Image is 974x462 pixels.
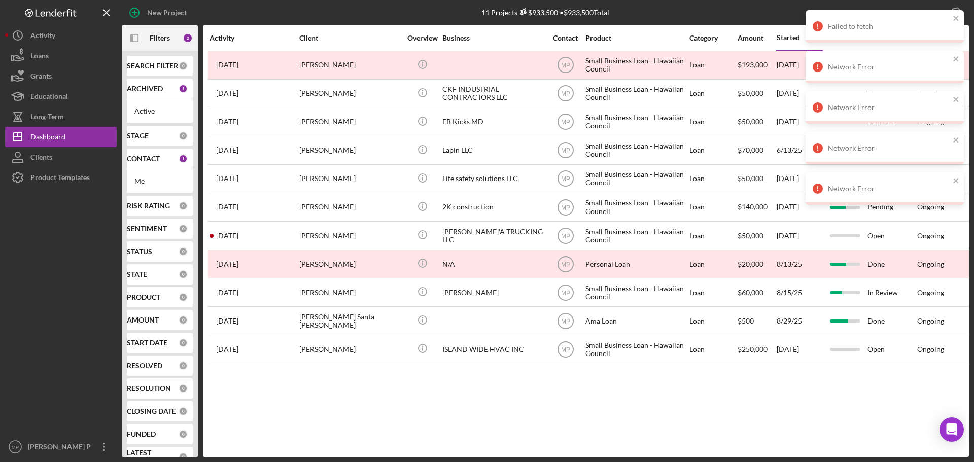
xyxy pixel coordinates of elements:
[299,137,401,164] div: [PERSON_NAME]
[689,307,737,334] div: Loan
[179,361,188,370] div: 0
[561,175,570,183] text: MP
[738,117,763,126] span: $50,000
[585,34,687,42] div: Product
[738,307,776,334] div: $500
[216,118,238,126] time: 2025-08-09 03:32
[867,336,916,363] div: Open
[561,346,570,353] text: MP
[216,289,238,297] time: 2025-09-03 03:41
[299,336,401,363] div: [PERSON_NAME]
[5,66,117,86] button: Grants
[777,222,822,249] div: [DATE]
[777,251,822,277] div: 8/13/25
[828,185,950,193] div: Network Error
[216,203,238,211] time: 2025-09-22 22:24
[481,8,609,17] div: 11 Projects • $933,500 Total
[867,279,916,306] div: In Review
[5,167,117,188] a: Product Templates
[867,222,916,249] div: Open
[828,103,950,112] div: Network Error
[777,307,822,334] div: 8/29/25
[738,146,763,154] span: $70,000
[777,137,822,164] div: 6/13/25
[561,90,570,97] text: MP
[585,137,687,164] div: Small Business Loan - Hawaiian Council
[738,231,763,240] span: $50,000
[150,34,170,42] b: Filters
[127,62,178,70] b: SEARCH FILTER
[179,131,188,140] div: 0
[299,80,401,107] div: [PERSON_NAME]
[183,33,193,43] div: 2
[777,109,822,135] div: [DATE]
[585,279,687,306] div: Small Business Loan - Hawaiian Council
[828,22,950,30] div: Failed to fetch
[179,61,188,70] div: 0
[5,46,117,66] a: Loans
[585,165,687,192] div: Small Business Loan - Hawaiian Council
[30,46,49,68] div: Loans
[30,147,52,170] div: Clients
[867,307,916,334] div: Done
[216,232,238,240] time: 2025-09-22 22:56
[147,3,187,23] div: New Project
[5,106,117,127] button: Long-Term
[689,34,737,42] div: Category
[127,384,171,393] b: RESOLUTION
[912,3,969,23] button: Export
[828,63,950,71] div: Network Error
[179,315,188,325] div: 0
[738,174,763,183] span: $50,000
[5,25,117,46] a: Activity
[777,165,822,192] div: [DATE]
[585,194,687,221] div: Small Business Loan - Hawaiian Council
[738,202,768,211] span: $140,000
[689,279,737,306] div: Loan
[30,25,55,48] div: Activity
[122,3,197,23] button: New Project
[689,109,737,135] div: Loan
[442,194,544,221] div: 2K construction
[30,66,52,89] div: Grants
[953,55,960,64] button: close
[134,107,185,115] div: Active
[5,86,117,106] button: Educational
[210,34,298,42] div: Activity
[127,247,152,256] b: STATUS
[442,336,544,363] div: ISLAND WIDE HVAC INC
[299,109,401,135] div: [PERSON_NAME]
[689,222,737,249] div: Loan
[30,167,90,190] div: Product Templates
[216,317,238,325] time: 2025-09-18 23:13
[216,89,238,97] time: 2025-09-06 01:34
[517,8,558,17] div: $933,500
[738,251,776,277] div: $20,000
[561,289,570,296] text: MP
[738,34,776,42] div: Amount
[561,232,570,239] text: MP
[179,247,188,256] div: 0
[5,127,117,147] button: Dashboard
[689,137,737,164] div: Loan
[30,86,68,109] div: Educational
[689,336,737,363] div: Loan
[216,345,238,353] time: 2025-09-19 03:02
[299,307,401,334] div: [PERSON_NAME] Santa [PERSON_NAME]
[299,165,401,192] div: [PERSON_NAME]
[828,144,950,152] div: Network Error
[179,84,188,93] div: 1
[127,202,170,210] b: RISK RATING
[25,437,91,459] div: [PERSON_NAME] P
[922,3,944,23] div: Export
[953,14,960,24] button: close
[738,288,763,297] span: $60,000
[127,362,162,370] b: RESOLVED
[585,80,687,107] div: Small Business Loan - Hawaiian Council
[127,339,167,347] b: START DATE
[561,261,570,268] text: MP
[561,147,570,154] text: MP
[689,165,737,192] div: Loan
